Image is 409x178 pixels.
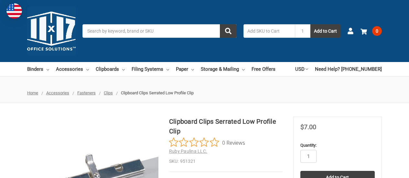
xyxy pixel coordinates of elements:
h1: Clipboard Clips Serrated Low Profile Clip [169,117,283,136]
a: Need Help? [PHONE_NUMBER] [315,62,382,76]
img: 11x17.com [27,7,76,55]
span: Clipboard Clips Serrated Low Profile Clip [121,90,194,95]
a: 0 [361,23,382,39]
a: Clips [104,90,113,95]
a: Accessories [56,62,89,76]
a: USD [295,62,308,76]
a: Storage & Mailing [201,62,245,76]
a: Clipboards [96,62,125,76]
a: Free Offers [252,62,275,76]
input: Add SKU to Cart [243,24,295,38]
a: Paper [176,62,194,76]
span: 0 [372,26,382,36]
label: Quantity: [300,142,375,149]
span: $7.00 [300,123,316,131]
a: Ruby Paulina LLC. [169,149,207,154]
dd: 951321 [169,158,283,165]
a: Accessories [46,90,69,95]
input: Search by keyword, brand or SKU [82,24,237,38]
a: Fasteners [77,90,96,95]
button: Add to Cart [310,24,340,38]
dt: SKU: [169,158,178,165]
iframe: Google Customer Reviews [356,161,409,178]
a: Binders [27,62,49,76]
img: duty and tax information for United States [6,3,22,19]
a: Home [27,90,38,95]
span: 0 Reviews [222,138,245,147]
button: Rated 0 out of 5 stars from 0 reviews. Jump to reviews. [169,138,245,147]
a: Filing Systems [132,62,169,76]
